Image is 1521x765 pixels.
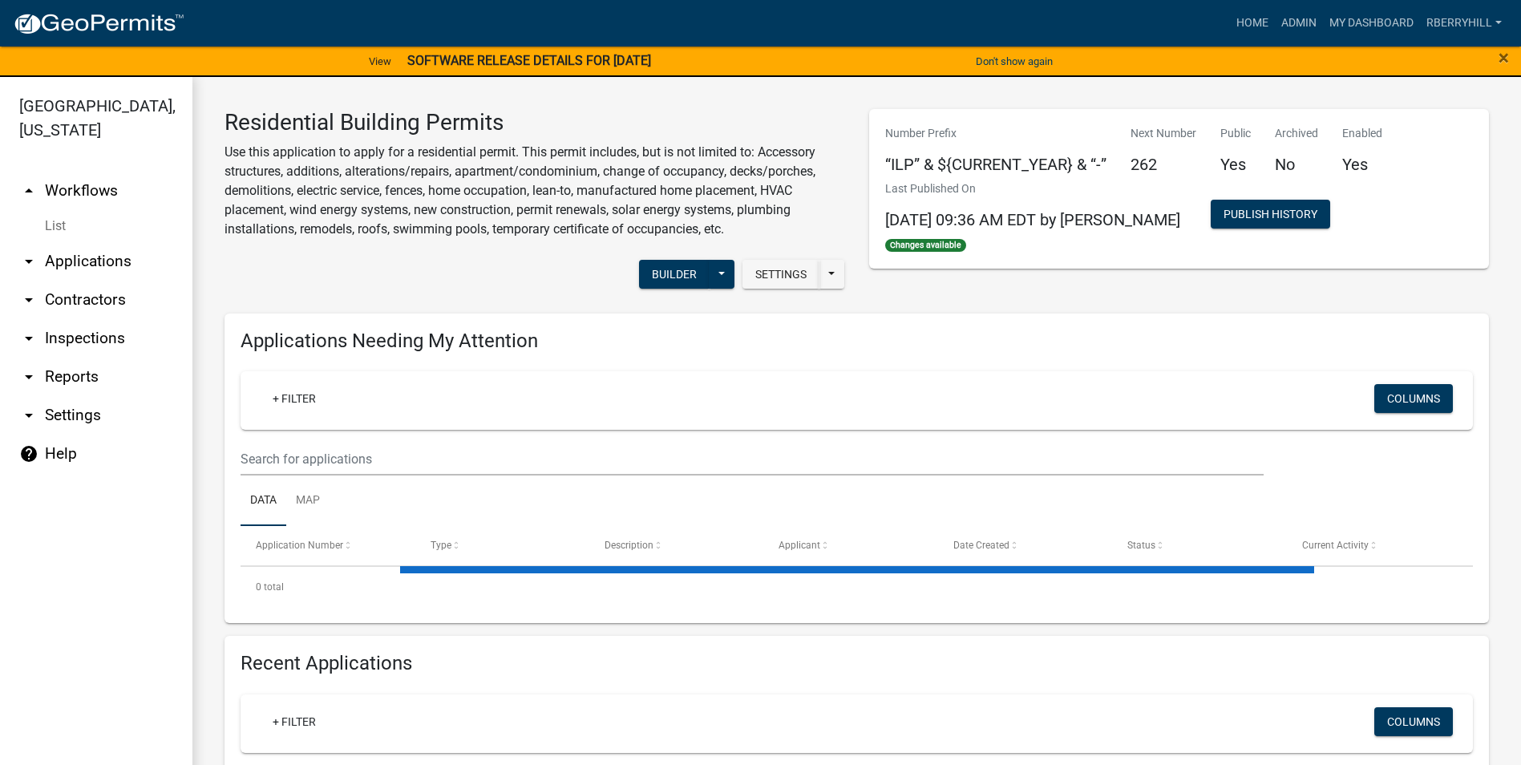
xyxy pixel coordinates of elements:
[241,330,1473,353] h4: Applications Needing My Attention
[241,526,415,565] datatable-header-cell: Application Number
[407,53,651,68] strong: SOFTWARE RELEASE DETAILS FOR [DATE]
[589,526,763,565] datatable-header-cell: Description
[885,210,1180,229] span: [DATE] 09:36 AM EDT by [PERSON_NAME]
[1211,200,1330,229] button: Publish History
[742,260,819,289] button: Settings
[1302,540,1369,551] span: Current Activity
[605,540,653,551] span: Description
[431,540,451,551] span: Type
[1287,526,1461,565] datatable-header-cell: Current Activity
[1499,47,1509,69] span: ×
[1131,155,1196,174] h5: 262
[969,48,1059,75] button: Don't show again
[19,406,38,425] i: arrow_drop_down
[885,125,1106,142] p: Number Prefix
[885,155,1106,174] h5: “ILP” & ${CURRENT_YEAR} & “-”
[1275,125,1318,142] p: Archived
[19,329,38,348] i: arrow_drop_down
[1374,384,1453,413] button: Columns
[241,652,1473,675] h4: Recent Applications
[19,444,38,463] i: help
[1112,526,1286,565] datatable-header-cell: Status
[241,476,286,527] a: Data
[415,526,589,565] datatable-header-cell: Type
[1275,8,1323,38] a: Admin
[286,476,330,527] a: Map
[1275,155,1318,174] h5: No
[241,567,1473,607] div: 0 total
[779,540,820,551] span: Applicant
[362,48,398,75] a: View
[763,526,937,565] datatable-header-cell: Applicant
[885,180,1180,197] p: Last Published On
[256,540,343,551] span: Application Number
[19,290,38,310] i: arrow_drop_down
[1420,8,1508,38] a: rberryhill
[19,181,38,200] i: arrow_drop_up
[1342,125,1382,142] p: Enabled
[1211,208,1330,221] wm-modal-confirm: Workflow Publish History
[19,367,38,387] i: arrow_drop_down
[1323,8,1420,38] a: My Dashboard
[225,143,845,239] p: Use this application to apply for a residential permit. This permit includes, but is not limited ...
[19,252,38,271] i: arrow_drop_down
[1220,155,1251,174] h5: Yes
[1342,155,1382,174] h5: Yes
[225,109,845,136] h3: Residential Building Permits
[1131,125,1196,142] p: Next Number
[639,260,710,289] button: Builder
[241,443,1264,476] input: Search for applications
[1499,48,1509,67] button: Close
[1220,125,1251,142] p: Public
[260,707,329,736] a: + Filter
[260,384,329,413] a: + Filter
[1127,540,1155,551] span: Status
[953,540,1009,551] span: Date Created
[1230,8,1275,38] a: Home
[885,239,967,252] span: Changes available
[1374,707,1453,736] button: Columns
[938,526,1112,565] datatable-header-cell: Date Created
